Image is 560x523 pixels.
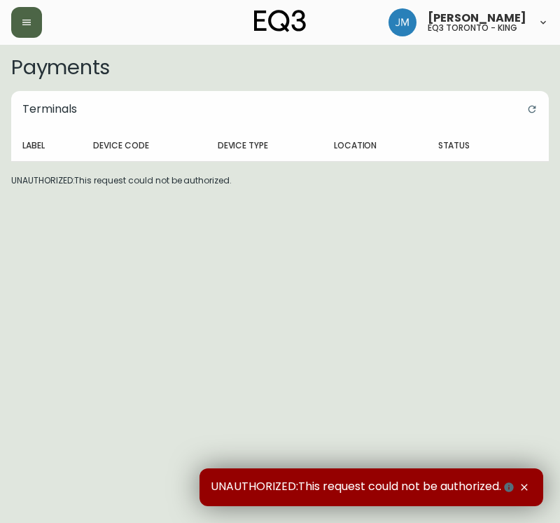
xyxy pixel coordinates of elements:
h5: eq3 toronto - king [428,24,517,32]
th: Device Type [206,130,323,161]
table: devices table [11,130,549,162]
img: b88646003a19a9f750de19192e969c24 [388,8,416,36]
th: Device Code [82,130,206,161]
th: Status [427,130,514,161]
h5: Terminals [11,91,88,127]
span: [PERSON_NAME] [428,13,526,24]
img: logo [254,10,306,32]
div: UNAUTHORIZED:This request could not be authorized. [3,83,557,195]
span: UNAUTHORIZED:This request could not be authorized. [211,480,517,495]
h2: Payments [11,56,549,78]
th: Label [11,130,82,161]
th: Location [323,130,427,161]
